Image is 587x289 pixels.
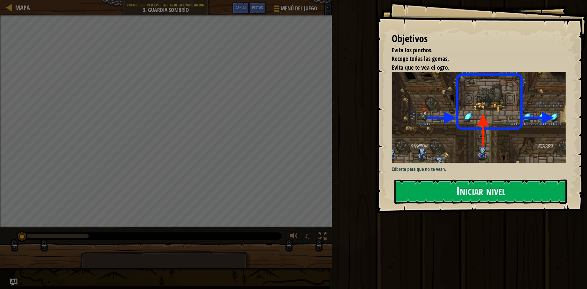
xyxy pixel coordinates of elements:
span: ♫ [304,232,310,241]
span: Pistas [252,5,263,10]
span: Menú del Juego [281,5,317,13]
a: Mapa [12,3,30,12]
button: Ajustar el volúmen [288,231,300,243]
button: Iniciar nivel [394,180,567,204]
button: Ask AI [10,279,17,286]
div: Objetivos [392,32,566,46]
li: Evita los pinchos. [384,46,564,55]
li: Evita que te vea el ogro. [384,63,564,72]
span: Mapa [15,3,30,12]
p: Cúbrete para que no te vean. [392,166,570,173]
img: Guardia sombrío [392,72,570,163]
button: Ask AI [232,2,249,14]
span: Evita que te vea el ogro. [392,63,449,72]
span: Recoge todas las gemas. [392,54,449,63]
span: Ask AI [235,5,246,10]
button: Menú del Juego [269,2,321,17]
li: Recoge todas las gemas. [384,54,564,63]
button: ♫ [303,231,313,243]
button: Cambia a pantalla completa. [316,231,329,243]
span: Evita los pinchos. [392,46,433,54]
